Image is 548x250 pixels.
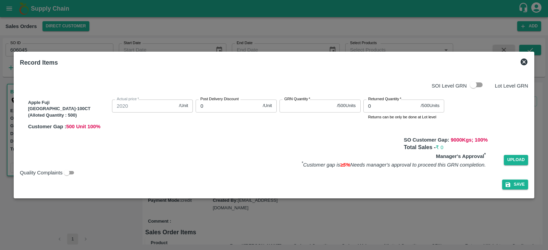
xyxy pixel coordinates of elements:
input: 0 [363,100,418,113]
p: Returns can be only be done at Lot level [368,114,440,120]
span: / 500 Units [337,103,356,109]
p: SOI Level GRN [432,82,466,90]
button: Save [502,180,528,189]
input: 0.0 [196,100,260,113]
label: Post Delivery Discount [200,96,239,102]
span: 500 Unit 100 % [66,124,100,129]
span: / 500 Units [421,103,439,109]
span: ₹ 0 [436,145,443,150]
span: Quality Complaints [20,169,63,176]
p: (Alloted Quantity : 500 ) [28,112,109,119]
input: 0.0 [112,100,176,113]
span: Customer Gap : [28,124,66,129]
b: Manager's Approval [436,154,486,159]
label: Actual price [117,96,139,102]
b: SO Customer Gap: [404,137,449,143]
p: Apple Fuji [GEOGRAPHIC_DATA]-100CT [28,100,109,112]
span: Upload [504,155,528,165]
i: Customer gap is Needs manager's approval to proceed this GRN completion. [301,162,486,168]
b: Record Items [20,59,58,66]
label: Returned Quantity [368,96,401,102]
label: GRN Quantity [284,96,310,102]
span: /Unit [263,103,272,109]
p: Lot Level GRN [495,82,528,90]
span: /Unit [179,103,188,109]
span: ≥5% [340,162,350,168]
b: Total Sales - [404,144,443,150]
span: 9000 Kgs; 100 % [451,137,488,143]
